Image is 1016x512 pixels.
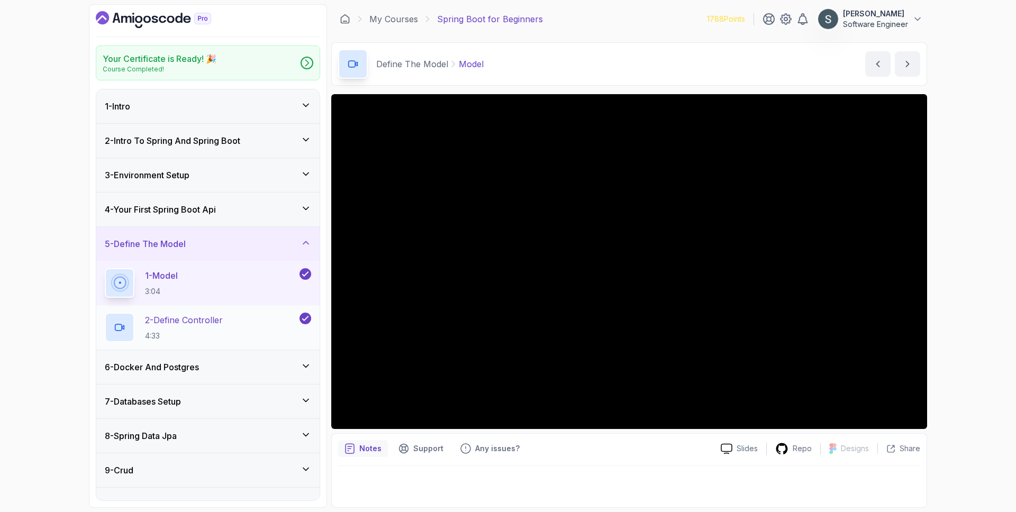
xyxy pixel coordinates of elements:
[340,14,350,24] a: Dashboard
[105,100,130,113] h3: 1 - Intro
[103,65,216,74] p: Course Completed!
[105,395,181,408] h3: 7 - Databases Setup
[96,11,235,28] a: Dashboard
[145,331,223,341] p: 4:33
[105,268,311,298] button: 1-Model3:04
[413,443,443,454] p: Support
[712,443,766,454] a: Slides
[454,440,526,457] button: Feedback button
[843,19,908,30] p: Software Engineer
[369,13,418,25] a: My Courses
[895,51,920,77] button: next content
[338,440,388,457] button: notes button
[105,134,240,147] h3: 2 - Intro To Spring And Spring Boot
[877,443,920,454] button: Share
[96,158,320,192] button: 3-Environment Setup
[145,286,178,297] p: 3:04
[793,443,812,454] p: Repo
[818,9,838,29] img: user profile image
[105,237,186,250] h3: 5 - Define The Model
[96,419,320,453] button: 8-Spring Data Jpa
[475,443,520,454] p: Any issues?
[737,443,758,454] p: Slides
[900,443,920,454] p: Share
[707,14,745,24] p: 1788 Points
[145,314,223,326] p: 2 - Define Controller
[96,124,320,158] button: 2-Intro To Spring And Spring Boot
[96,89,320,123] button: 1-Intro
[96,193,320,226] button: 4-Your First Spring Boot Api
[459,58,484,70] p: Model
[767,442,820,455] a: Repo
[105,361,199,373] h3: 6 - Docker And Postgres
[437,13,543,25] p: Spring Boot for Beginners
[392,440,450,457] button: Support button
[145,269,178,282] p: 1 - Model
[841,443,869,454] p: Designs
[105,498,157,511] h3: 10 - Exercises
[331,94,927,429] iframe: 1 - Model
[865,51,891,77] button: previous content
[103,52,216,65] h2: Your Certificate is Ready! 🎉
[105,464,133,477] h3: 9 - Crud
[359,443,382,454] p: Notes
[376,58,448,70] p: Define The Model
[105,169,189,181] h3: 3 - Environment Setup
[96,45,320,80] a: Your Certificate is Ready! 🎉Course Completed!
[105,313,311,342] button: 2-Define Controller4:33
[96,453,320,487] button: 9-Crud
[843,8,908,19] p: [PERSON_NAME]
[105,429,177,442] h3: 8 - Spring Data Jpa
[105,203,216,216] h3: 4 - Your First Spring Boot Api
[818,8,923,30] button: user profile image[PERSON_NAME]Software Engineer
[96,350,320,384] button: 6-Docker And Postgres
[96,385,320,418] button: 7-Databases Setup
[96,227,320,261] button: 5-Define The Model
